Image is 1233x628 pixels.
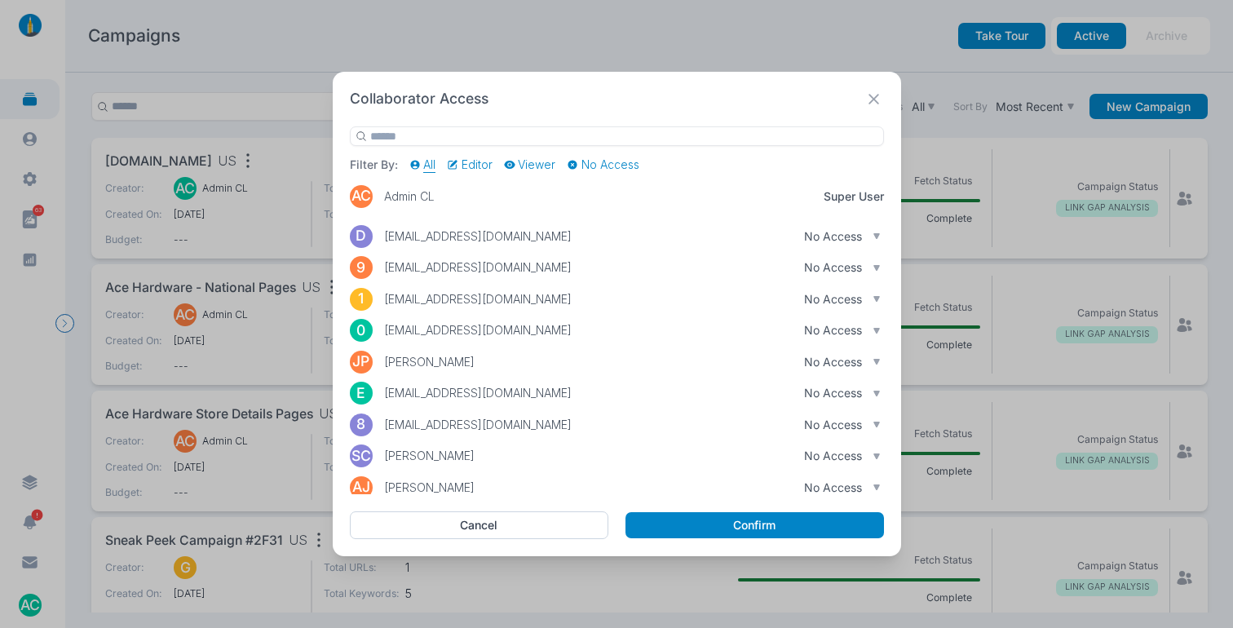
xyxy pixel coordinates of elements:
button: No Access [758,446,884,467]
button: No Access [758,226,884,246]
p: [EMAIL_ADDRESS][DOMAIN_NAME] [384,292,572,307]
p: Super User [824,189,884,204]
button: Viewer [504,157,556,172]
p: No Access [804,229,862,244]
p: No Access [804,323,862,338]
button: All [409,157,436,172]
p: [PERSON_NAME] [384,480,475,495]
p: [EMAIL_ADDRESS][DOMAIN_NAME] [384,418,572,432]
button: No Access [758,477,884,498]
div: AJ [350,476,373,499]
p: [EMAIL_ADDRESS][DOMAIN_NAME] [384,229,572,244]
p: Admin CL [384,189,435,204]
div: 9 [350,256,373,279]
p: No Access [804,480,862,495]
p: No Access [804,386,862,400]
div: 0 [350,319,373,342]
p: No Access [804,355,862,369]
button: Confirm [625,512,883,538]
p: Viewer [518,157,555,172]
div: AC [350,185,373,208]
button: No Access [567,157,639,172]
p: No Access [804,260,862,275]
button: Editor [447,157,493,172]
p: [PERSON_NAME] [384,449,475,463]
button: No Access [758,321,884,341]
button: No Access [758,258,884,278]
button: No Access [758,414,884,435]
p: No Access [804,418,862,432]
p: [EMAIL_ADDRESS][DOMAIN_NAME] [384,323,572,338]
p: Editor [462,157,493,172]
button: No Access [758,289,884,309]
div: D [350,225,373,248]
p: All [423,157,435,172]
p: [EMAIL_ADDRESS][DOMAIN_NAME] [384,260,572,275]
div: SC [350,444,373,467]
p: [PERSON_NAME] [384,355,475,369]
h2: Collaborator Access [350,89,488,109]
p: No Access [804,292,862,307]
div: 1 [350,288,373,311]
div: E [350,382,373,405]
p: [EMAIL_ADDRESS][DOMAIN_NAME] [384,386,572,400]
div: JP [350,351,373,374]
button: Cancel [350,511,609,539]
button: No Access [758,383,884,404]
p: Filter By: [350,157,398,172]
p: No Access [804,449,862,463]
div: 8 [350,414,373,436]
p: No Access [581,157,639,172]
button: No Access [758,352,884,372]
